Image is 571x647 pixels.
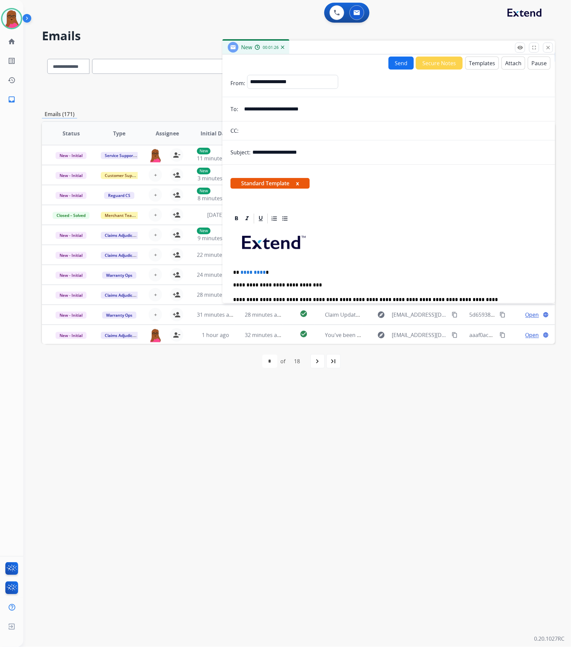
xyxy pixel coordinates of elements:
[101,252,146,259] span: Claims Adjudication
[300,330,308,338] mat-icon: check_circle
[263,45,279,50] span: 00:01:26
[173,171,181,179] mat-icon: person_add
[201,129,230,137] span: Initial Date
[56,152,86,159] span: New - Initial
[525,331,539,339] span: Open
[173,211,181,219] mat-icon: person_add
[197,251,235,258] span: 22 minutes ago
[102,272,136,279] span: Warranty Ops
[149,288,162,301] button: +
[281,357,286,365] div: of
[197,168,211,174] p: New
[154,251,157,259] span: +
[325,311,453,318] span: Claim Update [ thread::skJgss2ODvSTO7hojxvFJzk:: ]
[101,152,139,159] span: Service Support
[202,331,229,339] span: 1 hour ago
[452,312,458,318] mat-icon: content_copy
[154,311,157,319] span: +
[173,271,181,279] mat-icon: person_add
[149,148,162,162] img: agent-avatar
[42,29,555,43] h2: Emails
[56,292,86,299] span: New - Initial
[154,291,157,299] span: +
[197,311,235,318] span: 31 minutes ago
[149,308,162,321] button: +
[156,129,179,137] span: Assignee
[104,192,134,199] span: Reguard CS
[149,168,162,182] button: +
[242,214,252,224] div: Italic
[53,212,89,219] span: Closed – Solved
[56,192,86,199] span: New - Initial
[230,105,238,113] p: To:
[113,129,125,137] span: Type
[149,208,162,222] button: +
[149,248,162,261] button: +
[154,231,157,239] span: +
[280,214,290,224] div: Bullet List
[56,252,86,259] span: New - Initial
[392,331,448,339] span: [EMAIL_ADDRESS][DOMAIN_NAME]
[173,311,181,319] mat-icon: person_add
[452,332,458,338] mat-icon: content_copy
[173,191,181,199] mat-icon: person_add
[154,271,157,279] span: +
[154,191,157,199] span: +
[101,292,146,299] span: Claims Adjudication
[230,79,245,87] p: From:
[197,228,211,234] p: New
[8,76,16,84] mat-icon: history
[289,355,306,368] div: 18
[8,95,16,103] mat-icon: inbox
[56,232,86,239] span: New - Initial
[154,211,157,219] span: +
[300,310,308,318] mat-icon: check_circle
[56,332,86,339] span: New - Initial
[101,332,146,339] span: Claims Adjudication
[230,178,310,189] span: Standard Template
[245,331,284,339] span: 32 minutes ago
[197,271,235,278] span: 24 minutes ago
[173,231,181,239] mat-icon: person_add
[500,332,505,338] mat-icon: content_copy
[465,57,499,70] button: Templates
[269,214,279,224] div: Ordered List
[543,332,549,338] mat-icon: language
[392,311,448,319] span: [EMAIL_ADDRESS][DOMAIN_NAME]
[416,57,463,70] button: Secure Notes
[56,272,86,279] span: New - Initial
[198,195,233,202] span: 8 minutes ago
[500,312,505,318] mat-icon: content_copy
[173,331,181,339] mat-icon: person_remove
[197,291,235,298] span: 28 minutes ago
[173,291,181,299] mat-icon: person_add
[198,175,233,182] span: 3 minutes ago
[330,357,338,365] mat-icon: last_page
[517,45,523,51] mat-icon: remove_red_eye
[377,311,385,319] mat-icon: explore
[256,214,266,224] div: Underline
[154,171,157,179] span: +
[470,331,569,339] span: aaaf0ac2-5b1a-4f97-a8b2-0e342c626292
[2,9,21,28] img: avatar
[102,312,136,319] span: Warranty Ops
[149,228,162,242] button: +
[241,44,252,51] span: New
[388,57,414,70] button: Send
[198,235,233,242] span: 9 minutes ago
[197,155,235,162] span: 11 minutes ago
[56,312,86,319] span: New - Initial
[543,312,549,318] mat-icon: language
[325,331,534,339] span: You've been assigned a new service order: 09b91210-a833-44f9-9d40-38dfd1a2b100
[149,268,162,281] button: +
[197,148,211,154] p: New
[56,172,86,179] span: New - Initial
[545,45,551,51] mat-icon: close
[173,251,181,259] mat-icon: person_add
[314,357,322,365] mat-icon: navigate_next
[528,57,550,70] button: Pause
[230,148,250,156] p: Subject:
[101,172,144,179] span: Customer Support
[8,38,16,46] mat-icon: home
[230,127,238,135] p: CC:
